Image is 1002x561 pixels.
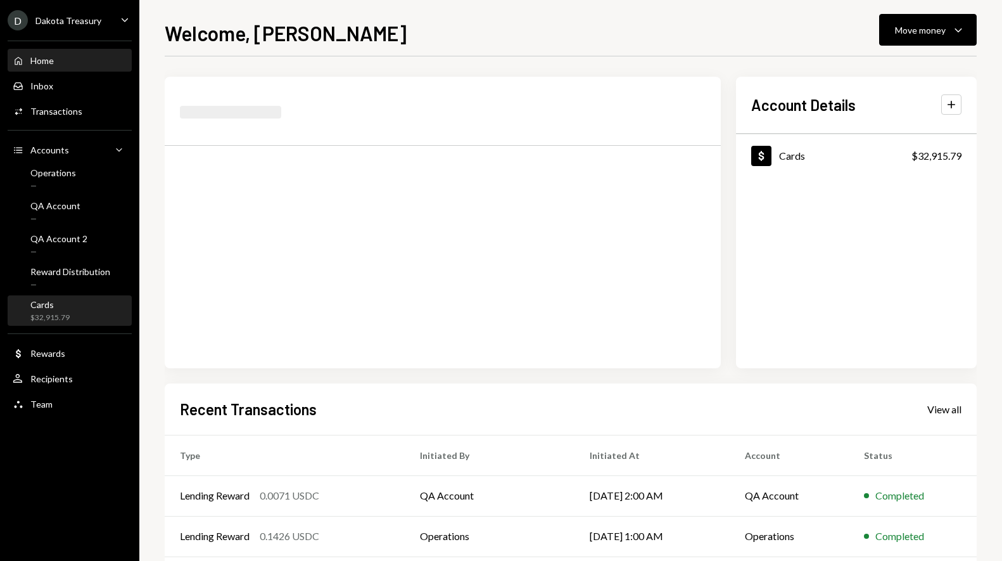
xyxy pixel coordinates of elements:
div: 0.1426 USDC [260,529,319,544]
div: Completed [875,488,924,503]
div: Rewards [30,348,65,359]
a: Rewards [8,342,132,364]
th: Initiated At [574,435,730,475]
a: Cards$32,915.79 [8,295,132,326]
td: Operations [405,516,575,557]
div: Operations [30,167,76,178]
a: Transactions [8,100,132,122]
a: Cards$32,915.79 [736,134,977,177]
div: Move money [895,23,946,37]
th: Status [849,435,977,475]
div: Cards [30,299,70,310]
a: Recipients [8,367,132,390]
a: Home [8,49,132,72]
button: Move money [879,14,977,46]
div: Completed [875,529,924,544]
div: $32,915.79 [911,148,961,164]
td: [DATE] 2:00 AM [574,475,730,516]
div: Dakota Treasury [35,15,101,26]
a: QA Account— [8,197,132,227]
div: Cards [779,150,805,162]
div: — [30,181,76,191]
a: Inbox [8,74,132,97]
div: Transactions [30,106,82,117]
a: QA Account 2— [8,229,132,260]
th: Initiated By [405,435,575,475]
div: Accounts [30,145,69,155]
div: Home [30,55,54,66]
a: View all [927,402,961,416]
div: Team [30,399,53,409]
a: Team [8,392,132,415]
div: Lending Reward [180,488,250,503]
div: D [8,10,28,30]
td: QA Account [405,475,575,516]
h1: Welcome, [PERSON_NAME] [165,20,407,46]
th: Type [165,435,405,475]
div: Recipients [30,373,73,384]
div: QA Account 2 [30,233,87,244]
td: QA Account [730,475,849,516]
a: Reward Distribution— [8,262,132,293]
div: 0.0071 USDC [260,488,319,503]
h2: Recent Transactions [180,399,317,420]
th: Account [730,435,849,475]
div: $32,915.79 [30,313,70,323]
h2: Account Details [751,94,856,115]
a: Operations— [8,164,132,194]
div: Lending Reward [180,529,250,544]
a: Accounts [8,138,132,161]
div: Inbox [30,81,53,91]
div: — [30,247,87,257]
div: View all [927,403,961,416]
div: — [30,214,80,224]
td: [DATE] 1:00 AM [574,516,730,557]
td: Operations [730,516,849,557]
div: Reward Distribution [30,266,110,277]
div: QA Account [30,200,80,211]
div: — [30,280,110,290]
